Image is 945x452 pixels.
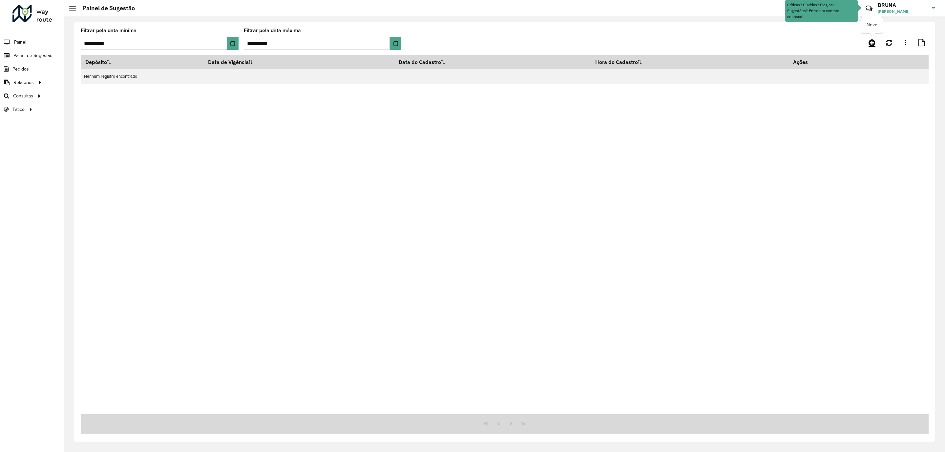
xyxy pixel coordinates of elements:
h3: BRUNA [878,2,927,8]
label: Filtrar pela data mínima [81,27,136,34]
a: Contato Rápido [862,1,876,15]
button: Choose Date [227,37,239,50]
label: Filtrar pela data máxima [244,27,301,34]
span: Consultas [13,92,33,99]
span: Relatórios [13,79,34,86]
th: Data de Vigência [204,55,394,69]
th: Ações [788,55,828,69]
div: Novo [861,16,883,33]
h2: Painel de Sugestão [76,5,135,12]
span: [PERSON_NAME] [878,9,927,14]
th: Depósito [81,55,204,69]
button: Choose Date [390,37,401,50]
span: Painel de Sugestão [13,52,52,59]
th: Hora do Cadastro [591,55,788,69]
span: Pedidos [12,66,29,72]
span: Tático [12,106,25,113]
span: Painel [14,39,26,46]
td: Nenhum registro encontrado [81,69,929,84]
th: Data do Cadastro [394,55,591,69]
